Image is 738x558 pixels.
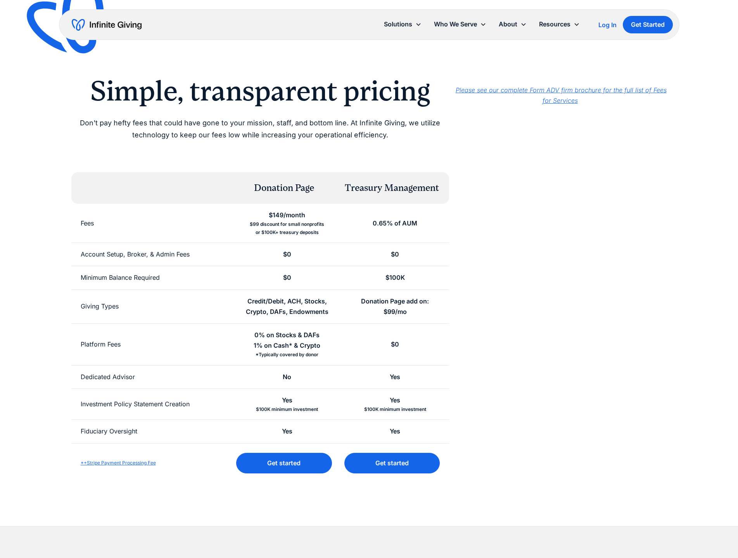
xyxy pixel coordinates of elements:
div: Donation Page [254,182,314,195]
div: Yes [390,395,400,406]
div: $100K minimum investment [364,406,426,413]
div: Who We Serve [434,19,477,29]
div: Yes [282,426,292,437]
div: $0 [391,339,399,350]
div: About [499,19,517,29]
div: Platform Fees [81,339,121,350]
div: 0.65% of AUM [373,218,417,229]
div: Minimum Balance Required [81,272,160,283]
div: $0 [283,249,291,260]
h2: Simple, transparent pricing [71,75,449,108]
div: $100K [385,272,405,283]
a: Get started [236,453,332,473]
a: *+Stripe Payment Processing Fee [81,460,156,466]
div: Dedicated Advisor [81,372,135,382]
div: $99 discount for small nonprofits or $100K+ treasury deposits [250,220,324,236]
a: Get started [344,453,440,473]
p: Don't pay hefty fees that could have gone to your mission, staff, and bottom line. At Infinite Gi... [71,117,449,141]
a: Get Started [623,16,673,33]
div: $0 [283,272,291,283]
div: Solutions [384,19,412,29]
a: Log In [598,20,617,29]
div: Treasury Management [345,182,439,195]
div: Log In [598,22,617,28]
a: Please see our complete Form ADV firm brochure for the full list of Fees for Services [456,86,667,104]
div: Fiduciary Oversight [81,426,137,437]
div: No [283,372,291,382]
div: *Typically covered by donor [256,351,318,359]
div: Yes [282,395,292,406]
div: 0% on Stocks & DAFs 1% on Cash* & Crypto [254,330,320,351]
div: $100K minimum investment [256,406,318,413]
div: Resources [539,19,570,29]
div: Yes [390,426,400,437]
div: Donation Page add on: $99/mo [351,296,440,317]
div: Account Setup, Broker, & Admin Fees [81,249,190,260]
div: Giving Types [81,301,119,312]
div: Yes [390,372,400,382]
div: $0 [391,249,399,260]
div: $149/month [269,210,305,220]
div: Credit/Debit, ACH, Stocks, Crypto, DAFs, Endowments [242,296,332,317]
div: Investment Policy Statement Creation [81,399,190,409]
div: Fees [81,218,94,229]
